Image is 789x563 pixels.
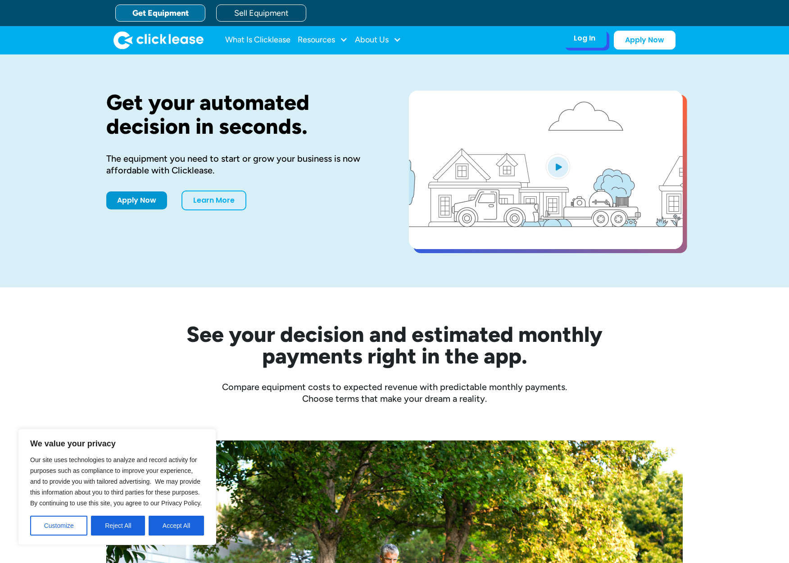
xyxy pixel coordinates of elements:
[574,34,595,43] div: Log In
[30,438,204,449] p: We value your privacy
[216,5,306,22] a: Sell Equipment
[298,31,348,49] div: Resources
[225,31,290,49] a: What Is Clicklease
[91,516,145,536] button: Reject All
[115,5,205,22] a: Get Equipment
[614,31,676,50] a: Apply Now
[113,31,204,49] a: home
[106,153,380,176] div: The equipment you need to start or grow your business is now affordable with Clicklease.
[409,91,683,249] a: open lightbox
[113,31,204,49] img: Clicklease logo
[142,323,647,367] h2: See your decision and estimated monthly payments right in the app.
[106,191,167,209] a: Apply Now
[106,381,683,404] div: Compare equipment costs to expected revenue with predictable monthly payments. Choose terms that ...
[355,31,401,49] div: About Us
[149,516,204,536] button: Accept All
[30,456,202,507] span: Our site uses technologies to analyze and record activity for purposes such as compliance to impr...
[106,91,380,138] h1: Get your automated decision in seconds.
[181,191,246,210] a: Learn More
[546,154,570,179] img: Blue play button logo on a light blue circular background
[18,429,216,545] div: We value your privacy
[30,516,87,536] button: Customize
